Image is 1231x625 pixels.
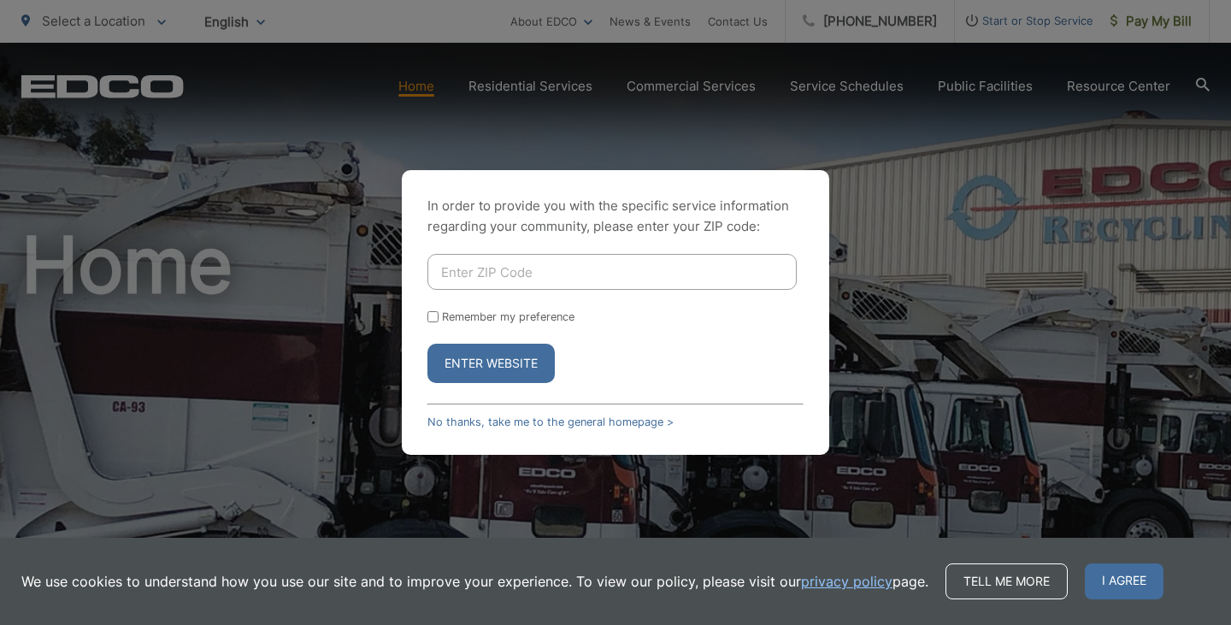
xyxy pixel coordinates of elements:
[427,196,804,237] p: In order to provide you with the specific service information regarding your community, please en...
[427,344,555,383] button: Enter Website
[1085,563,1163,599] span: I agree
[427,416,674,428] a: No thanks, take me to the general homepage >
[801,571,892,592] a: privacy policy
[945,563,1068,599] a: Tell me more
[427,254,797,290] input: Enter ZIP Code
[21,571,928,592] p: We use cookies to understand how you use our site and to improve your experience. To view our pol...
[442,310,574,323] label: Remember my preference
